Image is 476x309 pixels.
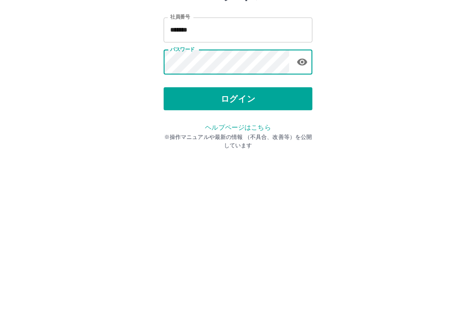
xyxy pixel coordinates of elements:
h2: ログイン [208,59,269,76]
label: パスワード [170,119,195,126]
label: 社員番号 [170,87,190,94]
p: ※操作マニュアルや最新の情報 （不具合、改善等）を公開しています [164,206,312,223]
button: ログイン [164,161,312,184]
a: ヘルプページはこちら [205,197,271,204]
